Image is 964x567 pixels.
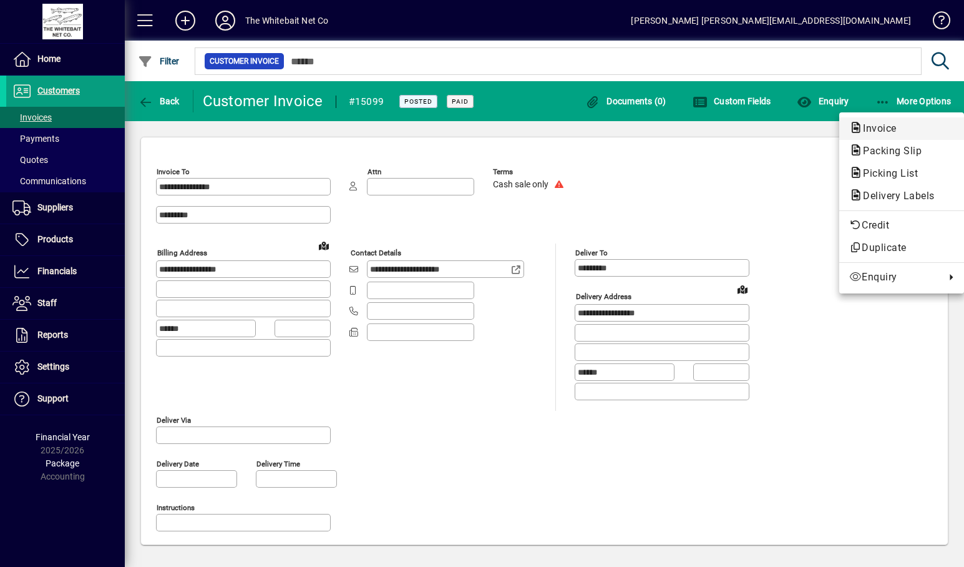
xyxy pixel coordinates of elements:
span: Enquiry [849,270,939,285]
span: Duplicate [849,240,954,255]
span: Credit [849,218,954,233]
span: Invoice [849,122,903,134]
span: Picking List [849,167,924,179]
span: Delivery Labels [849,190,941,202]
span: Packing Slip [849,145,928,157]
